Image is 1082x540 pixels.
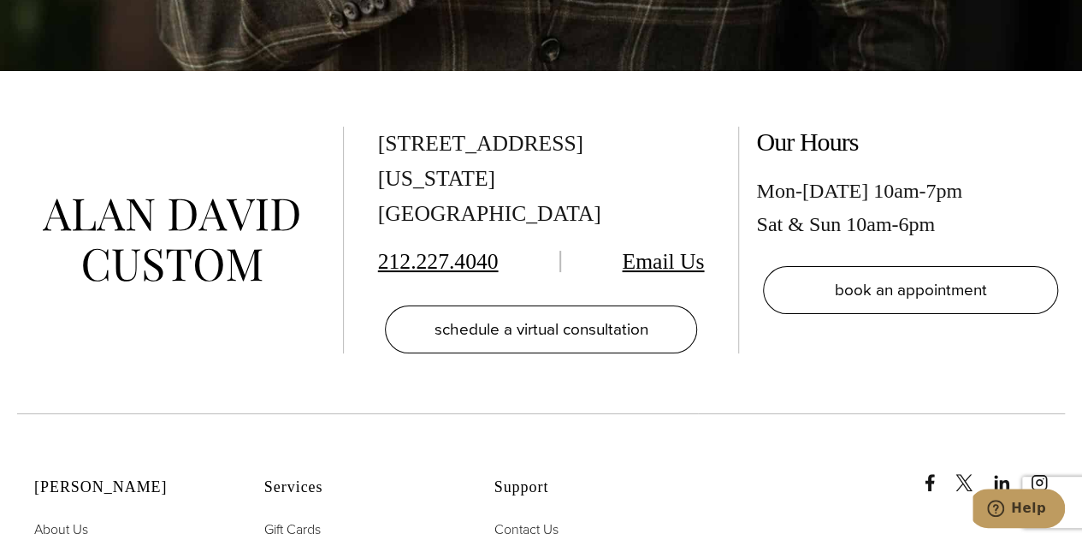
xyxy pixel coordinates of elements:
[763,266,1058,314] a: book an appointment
[434,317,647,341] span: schedule a virtual consultation
[756,127,1065,157] h2: Our Hours
[385,306,698,353] a: schedule a virtual consultation
[34,519,88,539] span: About Us
[494,478,682,497] h2: Support
[264,519,321,539] span: Gift Cards
[1031,457,1065,491] a: instagram
[973,489,1065,531] iframe: Opens a widget where you can chat to one of our agents
[34,478,222,497] h2: [PERSON_NAME]
[622,249,704,274] a: Email Us
[378,127,705,232] div: [STREET_ADDRESS] [US_STATE][GEOGRAPHIC_DATA]
[494,519,559,539] span: Contact Us
[756,175,1065,240] div: Mon-[DATE] 10am-7pm Sat & Sun 10am-6pm
[921,457,952,491] a: Facebook
[43,199,299,282] img: alan david custom
[835,277,987,302] span: book an appointment
[264,478,452,497] h2: Services
[955,457,990,491] a: x/twitter
[378,249,499,274] a: 212.227.4040
[993,457,1027,491] a: linkedin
